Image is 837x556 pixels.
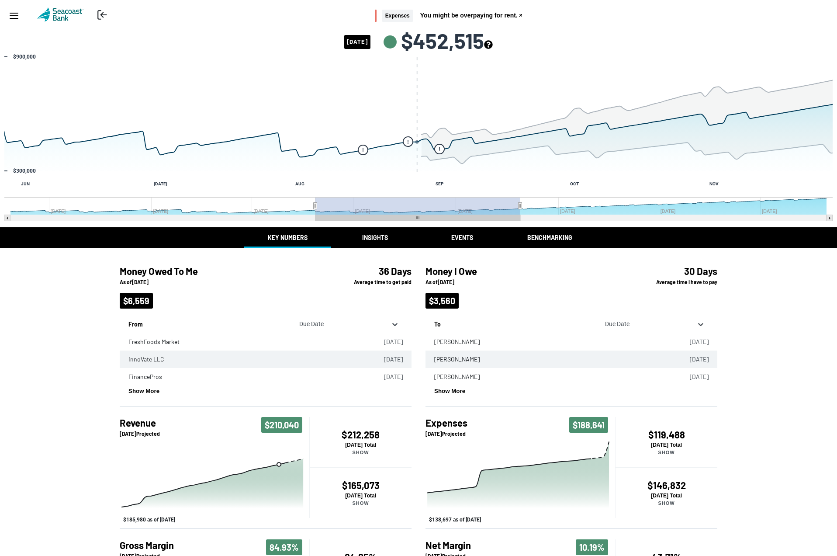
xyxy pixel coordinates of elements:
span: Expenses [382,10,413,22]
text: AUG [295,181,304,186]
span: 10.19% [576,539,608,555]
p: [DATE] Projected [425,430,467,438]
button: ExpensesYou might be overpaying for rent. [375,10,523,22]
p: Show [616,450,717,455]
td: [DATE] [668,333,717,351]
td: InnoVate LLC [120,351,363,368]
h4: 36 Days [316,265,412,277]
g: Monday, Aug 25, 05:00, 452,515. flags. [403,137,413,146]
button: Events [418,227,506,248]
td: [PERSON_NAME] [425,333,668,351]
button: Show Past/Projected Data [123,517,188,522]
g: Friday, Aug 15, 05:00, 407,756. flags. [358,145,368,155]
p: [DATE] Total [310,493,412,499]
div: Expenses [425,438,615,525]
td: [DATE] [363,368,412,386]
p: [DATE] Total [616,442,717,448]
h4: Gross Margin [120,539,174,551]
td: [DATE] [363,333,412,351]
div: Due Date [296,320,386,329]
svg: Interactive chart [120,438,309,525]
span: 84.93% [266,539,302,555]
text: OCT [570,181,579,186]
path: Wednesday, Aug 27, 05:00, 185,979.9690601966. Past/Projected Data. [277,462,281,466]
g: Past/Projected Data, series 1 of 3 with 0 data points. [121,459,303,508]
span: $210,040 [261,417,302,433]
svg: Interactive chart [425,438,615,525]
div: Revenue [120,438,309,525]
td: [DATE] [363,351,412,368]
p: Average time to get paid [316,278,412,286]
h4: $212,258 [310,429,412,440]
h4: 30 Days [622,265,717,277]
text: JUN [21,181,30,186]
p: Show [310,450,412,455]
img: logo [37,7,83,21]
h4: Expenses [425,417,467,428]
text: ! [407,139,409,145]
td: [DATE] [668,351,717,368]
div: Chart. Highcharts interactive chart. [425,438,615,525]
button: see more about your cashflow projection [484,40,493,50]
h4: Revenue [120,417,160,428]
p: [DATE] Projected [120,430,160,438]
button: Key Numbers [244,227,331,248]
button: Show Past/Projected Data [429,517,494,522]
span: $6,559 [120,293,153,309]
h4: $146,832 [616,480,717,491]
p: As of [DATE] [120,278,302,286]
p: [DATE] Total [310,442,412,448]
td: [PERSON_NAME] [425,351,668,368]
span: $452,515 [401,30,493,51]
h4: Money I Owe [425,265,608,277]
g: Monday, Sep 1, 05:00, 412,646.6018814743. flags. [435,144,444,154]
text: $300,000 [13,168,36,174]
div: Due Date [602,320,692,329]
p: Show [310,500,412,506]
svg: Menu [9,10,19,21]
p: [DATE] Total [616,493,717,499]
button: $165,073[DATE] TotalShow [309,467,412,518]
button: Show More [434,388,465,394]
button: Benchmarking [506,227,593,248]
td: [PERSON_NAME] [425,368,668,386]
span: You might be overpaying for rent. [420,12,518,18]
span: $188,641 [569,417,608,433]
p: Average time I have to pay [622,278,717,286]
p: To [434,316,592,329]
p: Show [616,500,717,506]
button: $119,488[DATE] TotalShow [615,417,717,467]
g: Past/Projected Data, series 1 of 3 with 0 data points. [427,441,609,508]
text: ! [362,147,364,153]
h4: Net Margin [425,539,471,551]
td: FreshFoods Market [120,333,363,351]
h4: $119,488 [616,429,717,440]
span: [DATE] [344,35,370,49]
div: Chart. Highcharts interactive chart. [120,438,309,525]
button: Show More [128,388,159,394]
td: [DATE] [668,368,717,386]
button: $146,832[DATE] TotalShow [615,467,717,518]
button: $212,258[DATE] TotalShow [309,417,412,467]
text: SEP [436,181,444,186]
p: As of [DATE] [425,278,608,286]
text: [DATE] [154,181,167,186]
p: From [128,316,286,329]
text: $900,000 [13,54,36,60]
h4: $165,073 [310,480,412,491]
text: ! [439,146,440,153]
h4: Money Owed To Me [120,265,302,277]
button: Insights [331,227,418,248]
span: $3,560 [425,293,459,309]
text: NOV [709,181,719,186]
td: FinancePros [120,368,363,386]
